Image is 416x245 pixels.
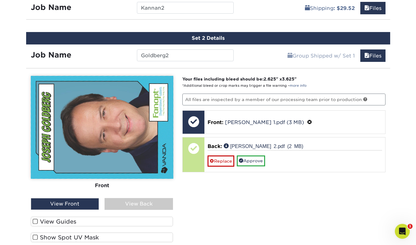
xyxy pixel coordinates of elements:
a: Group Shipped w/ Set 1 [283,49,359,62]
div: View Front [31,198,99,210]
strong: Job Name [31,3,71,12]
span: files [364,5,369,11]
a: [PERSON_NAME] 1.pdf (3 MB) [225,119,304,125]
a: Replace [208,155,234,166]
span: Back: [208,143,222,149]
input: Enter a job name [137,2,234,14]
span: shipping [287,53,292,59]
a: Approve [237,155,265,166]
span: Front: [208,119,223,125]
div: Front [31,179,173,192]
strong: Your files including bleed should be: " x " [182,76,297,81]
a: Files [360,49,386,62]
iframe: Intercom live chat [395,224,410,239]
strong: Job Name [31,50,71,59]
a: [PERSON_NAME] 2.pdf (2 MB) [224,143,303,148]
a: more info [290,84,306,88]
div: Set 2 Details [26,32,390,44]
div: View Back [105,198,173,210]
label: View Guides [31,217,173,226]
span: shipping [305,5,310,11]
a: Files [360,2,386,14]
span: 3.625 [282,76,294,81]
span: 1 [408,224,413,229]
input: Enter a job name [137,49,234,61]
small: *Additional bleed or crop marks may trigger a file warning – [182,84,306,88]
span: 2.625 [264,76,276,81]
span: files [364,53,369,59]
p: All files are inspected by a member of our processing team prior to production. [182,94,386,105]
label: Show Spot UV Mask [31,233,173,242]
b: : $29.52 [334,5,355,11]
a: Shipping: $29.52 [301,2,359,14]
